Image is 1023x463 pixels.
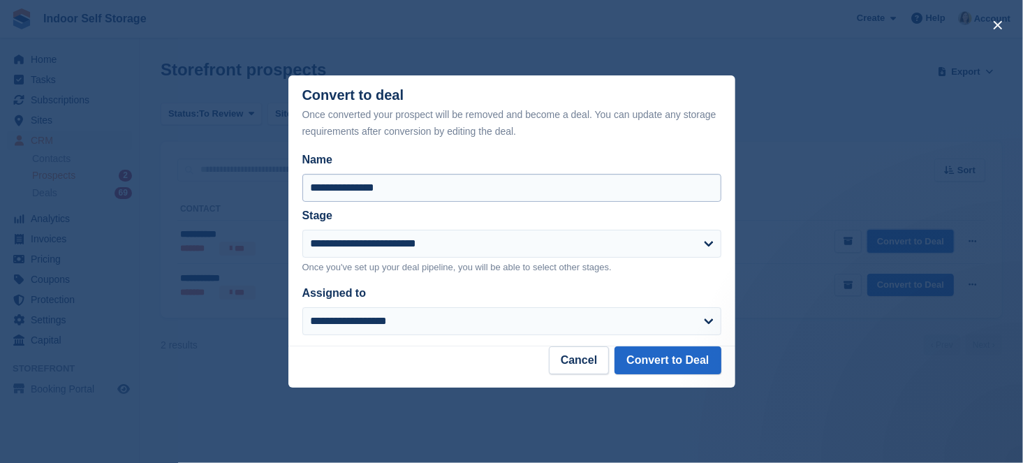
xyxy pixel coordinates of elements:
button: Cancel [549,346,609,374]
button: close [987,14,1009,36]
p: Once you've set up your deal pipeline, you will be able to select other stages. [302,260,721,274]
label: Name [302,152,721,168]
div: Convert to deal [302,87,721,140]
label: Stage [302,210,333,221]
button: Convert to Deal [614,346,721,374]
label: Assigned to [302,287,367,299]
div: Once converted your prospect will be removed and become a deal. You can update any storage requir... [302,106,721,140]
